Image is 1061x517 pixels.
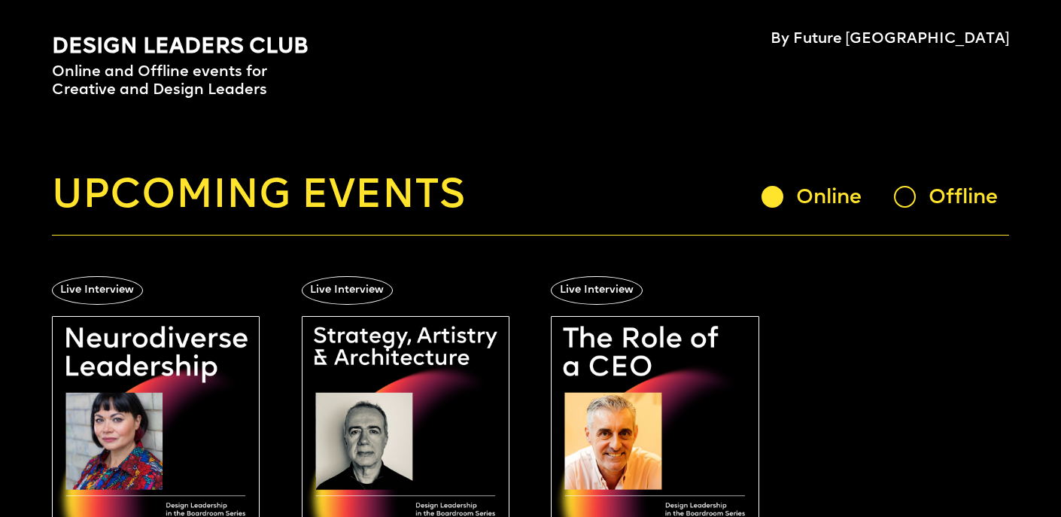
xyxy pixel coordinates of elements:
h4: By Future [GEOGRAPHIC_DATA] [771,31,1010,49]
div: Online [796,185,877,211]
div: Live Interview [52,276,144,305]
h1: Design Leaders Club [52,31,318,64]
h2: Upcoming events [52,173,465,221]
div: Live Interview [551,276,643,305]
div: Offline [929,185,1009,211]
p: Online and Offline events for Creative and Design Leaders [52,64,318,99]
div: Live Interview [302,276,394,305]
